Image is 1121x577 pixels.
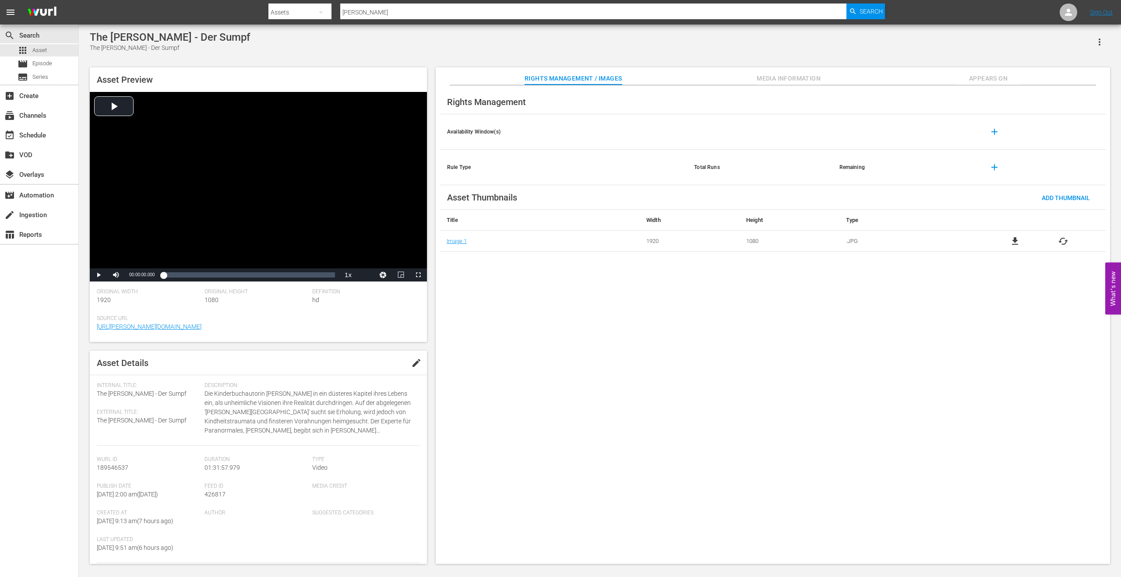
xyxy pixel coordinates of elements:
[129,272,155,277] span: 00:00:00.000
[312,464,328,471] span: Video
[204,483,308,490] span: Feed ID
[839,210,973,231] th: Type
[740,210,839,231] th: Height
[440,210,640,231] th: Title
[204,491,226,498] span: 426817
[4,150,15,160] span: VOD
[1035,194,1097,201] span: Add Thumbnail
[32,59,52,68] span: Episode
[411,358,422,368] span: edit
[97,315,416,322] span: Source Url
[312,456,416,463] span: Type
[640,210,740,231] th: Width
[955,73,1021,84] span: Appears On
[440,114,687,150] th: Availability Window(s)
[90,31,250,43] div: The [PERSON_NAME] - Der Sumpf
[846,4,885,19] button: Search
[90,92,427,281] div: Video Player
[1035,190,1097,205] button: Add Thumbnail
[4,130,15,141] span: Schedule
[204,464,240,471] span: 01:31:57.979
[4,169,15,180] span: Overlays
[832,150,977,185] th: Remaining
[204,389,416,435] span: Die Kinderbuchautorin [PERSON_NAME] in ein düsteres Kapitel ihres Lebens ein, als unheimliche Vis...
[640,231,740,252] td: 1920
[204,288,308,296] span: Original Height
[756,73,821,84] span: Media Information
[204,456,308,463] span: Duration
[409,268,427,281] button: Fullscreen
[18,59,28,69] span: Episode
[984,157,1005,178] button: add
[687,150,832,185] th: Total Runs
[447,97,526,107] span: Rights Management
[839,231,973,252] td: .JPG
[97,358,148,368] span: Asset Details
[90,268,107,281] button: Play
[860,4,883,19] span: Search
[440,150,687,185] th: Rule Type
[447,238,467,244] a: Image 1
[406,352,427,373] button: edit
[97,544,173,551] span: [DATE] 9:51 am ( 6 hours ago )
[97,288,200,296] span: Original Width
[97,409,200,416] span: External Title:
[1090,9,1113,16] a: Sign Out
[4,190,15,201] span: Automation
[312,483,416,490] span: Media Credit
[984,121,1005,142] button: add
[97,510,200,517] span: Created At
[339,268,357,281] button: Playback Rate
[4,30,15,41] span: Search
[97,323,201,330] a: [URL][PERSON_NAME][DOMAIN_NAME]
[97,390,187,397] span: The [PERSON_NAME] - Der Sumpf
[32,73,48,81] span: Series
[1058,236,1068,246] button: cached
[97,382,200,389] span: Internal Title:
[1010,236,1020,246] a: file_download
[21,2,63,23] img: ans4CAIJ8jUAAAAAAAAAAAAAAAAAAAAAAAAgQb4GAAAAAAAAAAAAAAAAAAAAAAAAJMjXAAAAAAAAAAAAAAAAAAAAAAAAgAT5G...
[1105,263,1121,315] button: Open Feedback Widget
[97,417,187,424] span: The [PERSON_NAME] - Der Sumpf
[204,382,416,389] span: Description:
[4,229,15,240] span: Reports
[4,91,15,101] span: Create
[312,296,319,303] span: hd
[4,210,15,220] span: Ingestion
[97,483,200,490] span: Publish Date
[97,296,111,303] span: 1920
[97,464,128,471] span: 189546537
[374,268,392,281] button: Jump To Time
[18,45,28,56] span: Asset
[97,491,158,498] span: [DATE] 2:00 am ( [DATE] )
[97,74,153,85] span: Asset Preview
[97,456,200,463] span: Wurl Id
[989,127,1000,137] span: add
[204,510,308,517] span: Author
[18,72,28,82] span: Series
[97,536,200,543] span: Last Updated
[447,192,517,203] span: Asset Thumbnails
[989,162,1000,172] span: add
[392,268,409,281] button: Picture-in-Picture
[204,296,219,303] span: 1080
[32,46,47,55] span: Asset
[97,517,173,524] span: [DATE] 9:13 am ( 7 hours ago )
[107,268,125,281] button: Mute
[740,231,839,252] td: 1080
[163,272,335,278] div: Progress Bar
[525,73,622,84] span: Rights Management / Images
[4,110,15,121] span: Channels
[312,288,416,296] span: Definition
[312,510,416,517] span: Suggested Categories
[5,7,16,18] span: menu
[90,43,250,53] div: The [PERSON_NAME] - Der Sumpf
